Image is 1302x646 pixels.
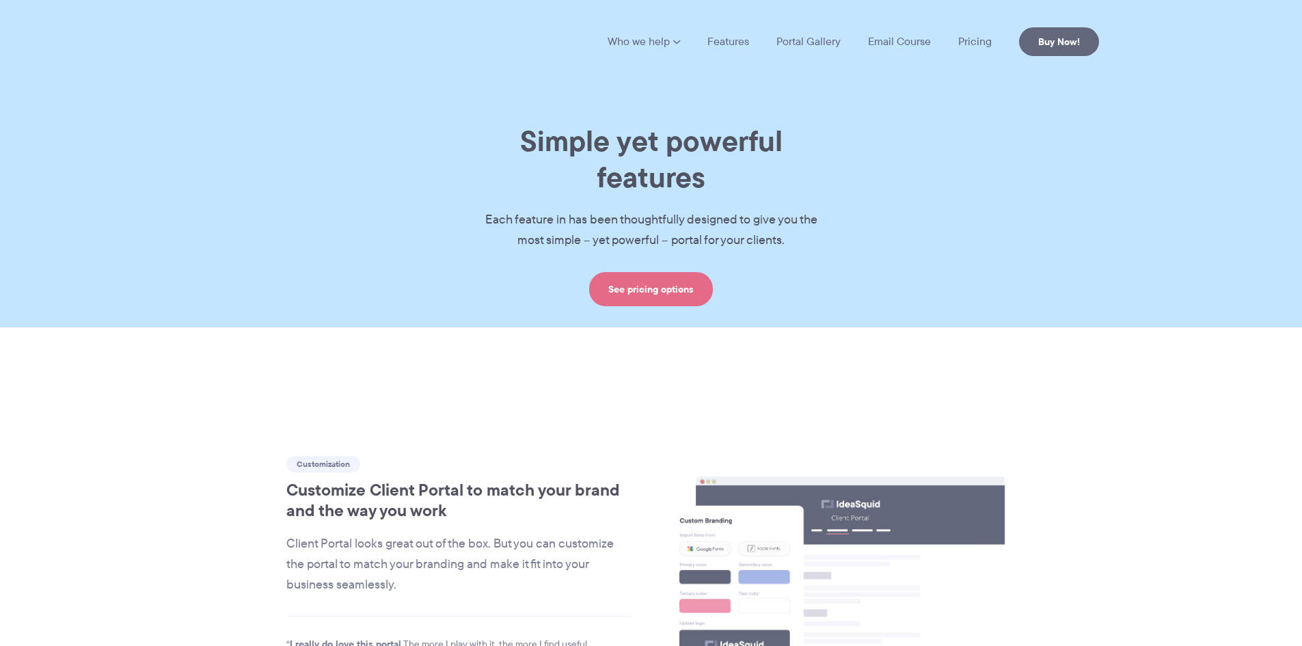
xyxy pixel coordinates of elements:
[286,480,632,521] h2: Customize Client Portal to match your brand and the way you work
[776,36,841,47] a: Portal Gallery
[707,36,749,47] a: Features
[286,534,632,595] p: Client Portal looks great out of the box. But you can customize the portal to match your branding...
[1019,27,1099,56] a: Buy Now!
[958,36,992,47] a: Pricing
[868,36,931,47] a: Email Course
[608,36,680,47] a: Who we help
[286,456,360,472] span: Customization
[463,123,839,196] h1: Simple yet powerful features
[589,272,713,306] a: See pricing options
[463,210,839,251] p: Each feature in has been thoughtfully designed to give you the most simple – yet powerful – porta...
